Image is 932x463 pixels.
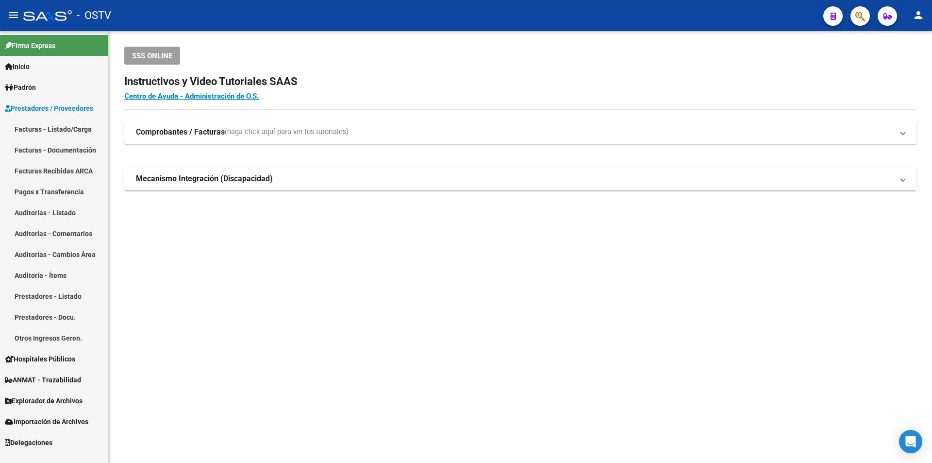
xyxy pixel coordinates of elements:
[124,72,916,91] h2: Instructivos y Video Tutoriales SAAS
[136,173,273,184] strong: Mecanismo Integración (Discapacidad)
[225,127,349,137] span: (haga click aquí para ver los tutoriales)
[124,120,916,144] mat-expansion-panel-header: Comprobantes / Facturas(haga click aquí para ver los tutoriales)
[132,51,172,60] span: SSS ONLINE
[913,9,924,21] mat-icon: person
[5,103,93,114] span: Prestadores / Proveedores
[8,9,19,21] mat-icon: menu
[5,375,81,385] span: ANMAT - Trazabilidad
[124,47,180,65] button: SSS ONLINE
[5,354,75,364] span: Hospitales Públicos
[136,127,225,137] strong: Comprobantes / Facturas
[5,395,83,406] span: Explorador de Archivos
[5,437,52,448] span: Delegaciones
[5,82,36,93] span: Padrón
[5,61,30,72] span: Inicio
[5,416,88,427] span: Importación de Archivos
[124,167,916,190] mat-expansion-panel-header: Mecanismo Integración (Discapacidad)
[77,5,111,26] span: - OSTV
[5,40,55,51] span: Firma Express
[899,430,922,453] div: Open Intercom Messenger
[124,92,259,101] a: Centro de Ayuda - Administración de O.S.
